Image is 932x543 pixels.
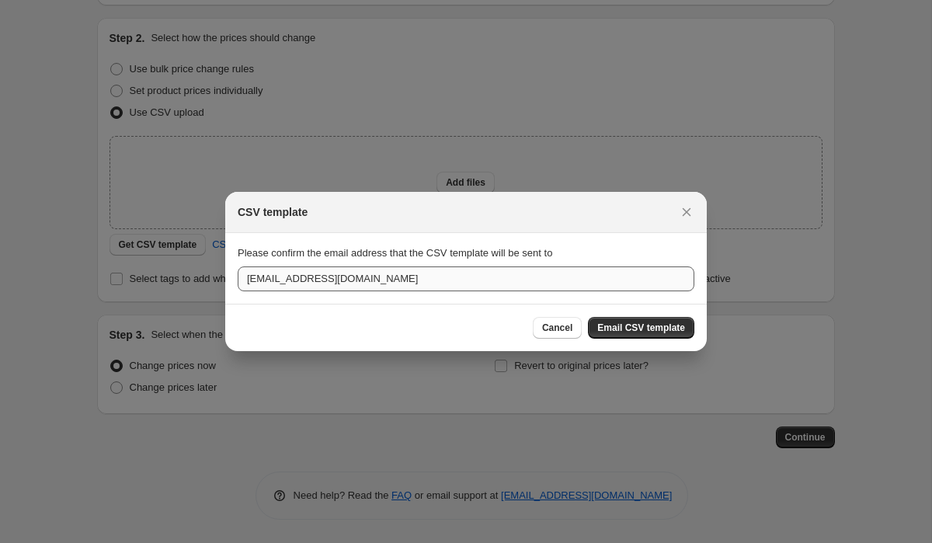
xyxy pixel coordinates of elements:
button: Cancel [533,317,582,339]
h2: CSV template [238,204,308,220]
button: Close [676,201,697,223]
span: Email CSV template [597,322,685,334]
span: Please confirm the email address that the CSV template will be sent to [238,247,552,259]
button: Email CSV template [588,317,694,339]
span: Cancel [542,322,572,334]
